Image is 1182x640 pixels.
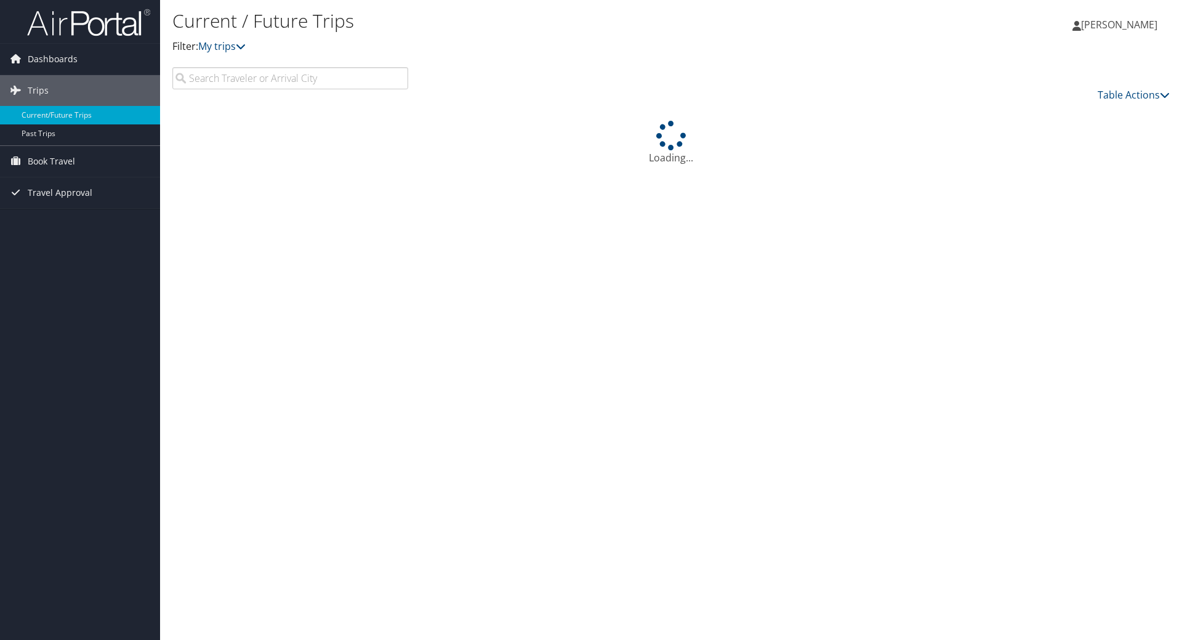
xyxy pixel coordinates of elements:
span: Trips [28,75,49,106]
a: Table Actions [1098,88,1170,102]
div: Loading... [172,121,1170,165]
p: Filter: [172,39,837,55]
span: Book Travel [28,146,75,177]
a: My trips [198,39,246,53]
span: [PERSON_NAME] [1081,18,1157,31]
h1: Current / Future Trips [172,8,837,34]
input: Search Traveler or Arrival City [172,67,408,89]
a: [PERSON_NAME] [1072,6,1170,43]
span: Travel Approval [28,177,92,208]
img: airportal-logo.png [27,8,150,37]
span: Dashboards [28,44,78,75]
